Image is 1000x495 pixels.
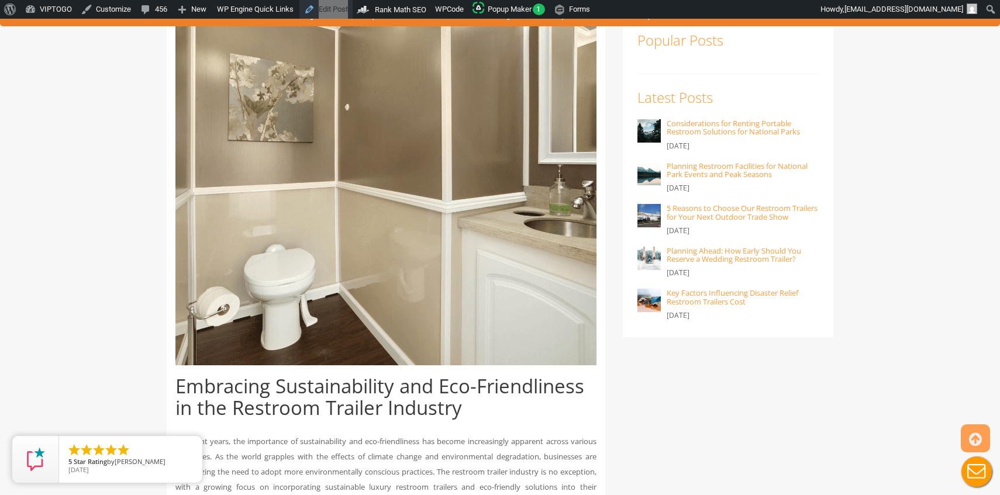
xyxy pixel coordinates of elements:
p: [DATE] [667,224,819,238]
a: Key Factors Influencing Disaster Relief Restroom Trailers Cost [667,288,798,306]
li:  [104,443,118,457]
span: by [68,458,193,466]
img: Planning Restroom Facilities for National Park Events and Peak Seasons - VIPTOGO [637,162,661,185]
p: [DATE] [667,181,819,195]
span: [EMAIL_ADDRESS][DOMAIN_NAME] [844,5,963,13]
li:  [92,443,106,457]
img: Review Rating [24,448,47,471]
span: 1 [533,4,545,15]
a: Planning Restroom Facilities for National Park Events and Peak Seasons [667,161,808,179]
li:  [67,443,81,457]
h3: Latest Posts [637,90,819,105]
span: 5 [68,457,72,466]
img: Planning Ahead: How Early Should You Reserve a Wedding Restroom Trailer? - VIPTOGO [637,247,661,270]
img: 5 Reasons to Choose Our Restroom Trailers for Your Next Outdoor Trade Show - VIPTOGO [637,204,661,227]
li:  [116,443,130,457]
h3: Popular Posts [637,33,819,48]
li:  [80,443,94,457]
span: Star Rating [74,457,107,466]
a: 5 Reasons to Choose Our Restroom Trailers for Your Next Outdoor Trade Show [667,203,818,221]
p: [DATE] [667,309,819,323]
img: Considerations for Renting Portable Restroom Solutions for National Parks - VIPTOGO [637,119,661,143]
span: [PERSON_NAME] [115,457,165,466]
span: Rank Math SEO [375,5,426,14]
span: [DATE] [68,465,89,474]
a: Considerations for Renting Portable Restroom Solutions for National Parks [667,118,800,137]
button: Live Chat [953,448,1000,495]
h1: Embracing Sustainability and Eco-Friendliness in the Restroom Trailer Industry [175,376,596,418]
p: [DATE] [667,266,819,280]
img: Key Factors Influencing Disaster Relief Restroom Trailers Cost - VIPTOGO [637,289,661,312]
p: [DATE] [667,139,819,153]
a: Planning Ahead: How Early Should You Reserve a Wedding Restroom Trailer? [667,245,801,264]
